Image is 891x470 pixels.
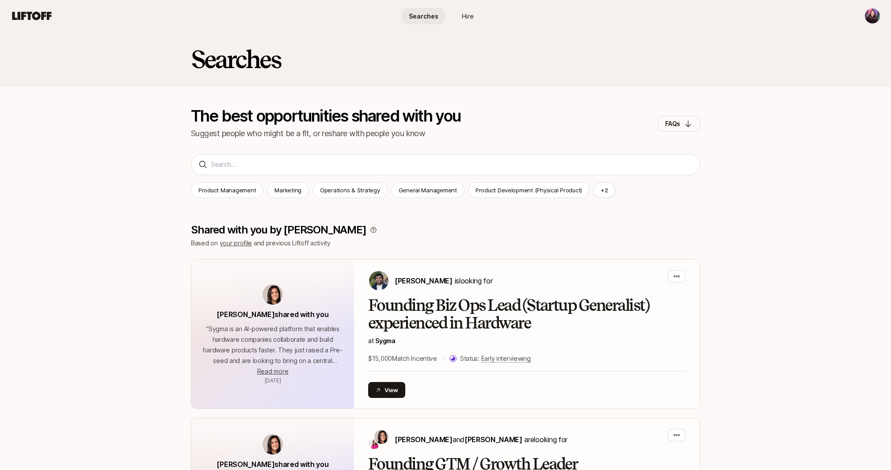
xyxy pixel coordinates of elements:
[217,310,328,319] span: [PERSON_NAME] shared with you
[191,108,461,124] p: The best opportunities shared with you
[191,224,366,236] p: Shared with you by [PERSON_NAME]
[257,366,288,377] button: Read more
[368,336,685,346] p: at
[665,118,680,129] p: FAQs
[368,382,405,398] button: View
[368,297,685,332] h2: Founding Biz Ops Lead (Startup Generalist) experienced in Hardware
[453,435,522,444] span: and
[265,377,281,384] span: October 31, 2024 10:07am
[369,271,388,290] img: Pardha Ponugoti
[401,8,445,24] a: Searches
[368,353,437,364] p: $15,000 Match Incentive
[476,186,582,195] p: Product Development (Physical Product)
[257,367,288,375] span: Read more
[481,355,531,363] span: Early interviewing
[274,186,301,195] p: Marketing
[445,8,490,24] a: Hire
[395,434,567,445] p: are looking for
[375,337,396,344] a: Sygma
[864,8,880,24] button: Tiffany Lai
[462,11,474,21] span: Hire
[217,460,328,469] span: [PERSON_NAME] shared with you
[374,430,388,444] img: Eleanor Morgan
[395,275,492,287] p: is looking for
[191,238,700,248] p: Based on and previous Liftoff activity
[211,159,693,170] input: Search...
[395,276,453,285] span: [PERSON_NAME]
[465,435,522,444] span: [PERSON_NAME]
[369,439,380,449] img: Emma Frane
[865,8,880,23] img: Tiffany Lai
[198,186,256,195] p: Product Management
[395,435,453,444] span: [PERSON_NAME]
[658,116,700,132] button: FAQs
[191,46,281,73] h2: Searches
[399,186,457,195] p: General Management
[409,11,438,21] span: Searches
[460,353,531,364] p: Status:
[220,239,252,247] a: your profile
[593,182,616,198] button: +2
[263,434,283,455] img: avatar-url
[191,127,461,140] p: Suggest people who might be a fit, or reshare with people you know
[202,324,343,366] p: “ Sygma is an AI-powered platform that enables hardware companies collaborate and build hardware ...
[263,284,283,305] img: avatar-url
[320,186,380,195] p: Operations & Strategy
